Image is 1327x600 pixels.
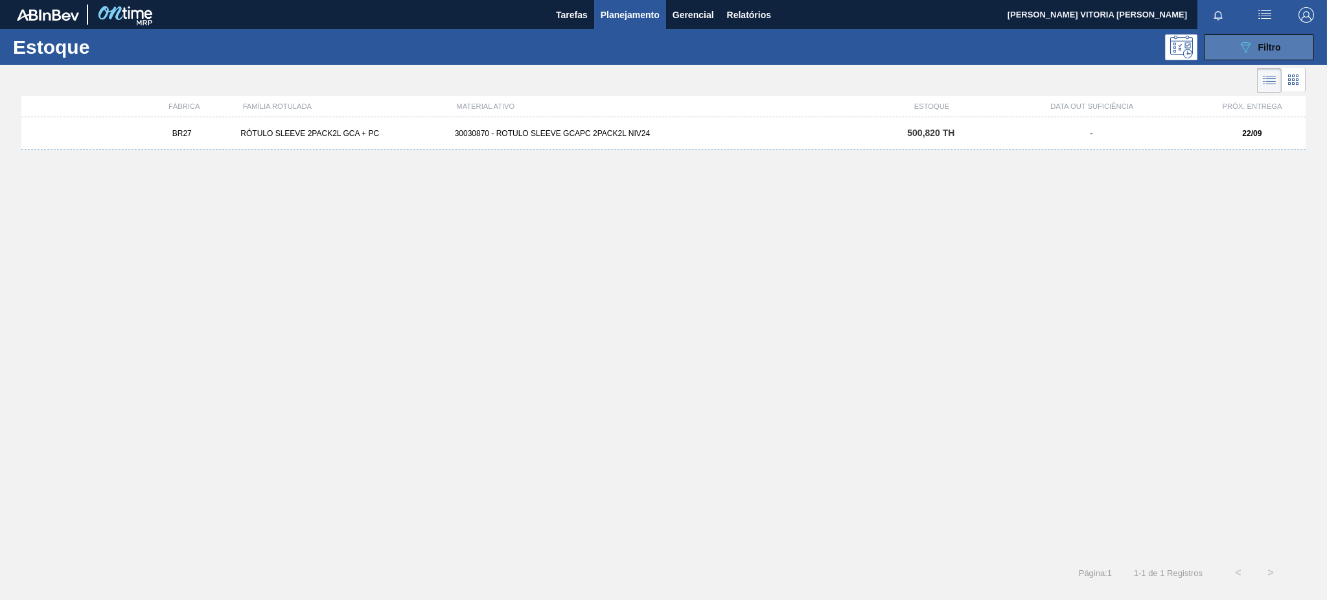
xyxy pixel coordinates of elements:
[556,7,588,23] span: Tarefas
[1199,102,1306,110] div: PRÓX. ENTREGA
[1131,568,1203,578] span: 1 - 1 de 1 Registros
[1165,34,1197,60] div: Pogramando: nenhum usuário selecionado
[601,7,660,23] span: Planejamento
[450,129,878,138] div: 30030870 - ROTULO SLEEVE GCAPC 2PACK2L NIV24
[172,129,192,138] span: BR27
[451,102,878,110] div: MATERIAL ATIVO
[1257,68,1282,93] div: Visão em Lista
[1197,6,1239,24] button: Notificações
[985,102,1199,110] div: DATA OUT SUFICIÊNCIA
[1258,42,1281,52] span: Filtro
[1242,129,1262,138] strong: 22/09
[1257,7,1273,23] img: userActions
[1204,34,1314,60] button: Filtro
[673,7,714,23] span: Gerencial
[879,102,986,110] div: ESTOQUE
[907,128,954,138] span: 500,820 TH
[1298,7,1314,23] img: Logout
[235,129,449,138] div: RÓTULO SLEEVE 2PACK2L GCA + PC
[1254,557,1287,589] button: >
[131,102,238,110] div: FÁBRICA
[1282,68,1306,93] div: Visão em Cards
[1079,568,1112,578] span: Página : 1
[727,7,771,23] span: Relatórios
[13,40,209,54] h1: Estoque
[17,9,79,21] img: TNhmsLtSVTkK8tSr43FrP2fwEKptu5GPRR3wAAAABJRU5ErkJggg==
[1222,557,1254,589] button: <
[238,102,452,110] div: FAMÍLIA ROTULADA
[1090,129,1093,138] span: -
